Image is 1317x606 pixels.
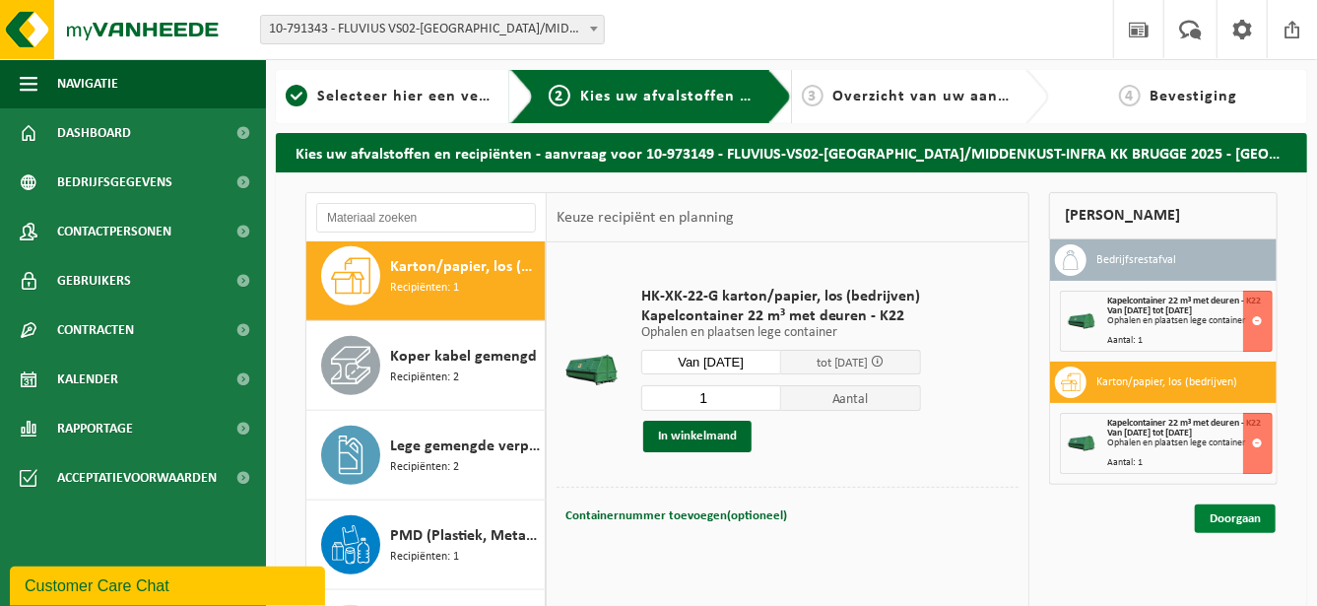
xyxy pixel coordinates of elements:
span: Aantal [781,385,921,411]
button: PMD (Plastiek, Metaal, Drankkartons) (bedrijven) Recipiënten: 1 [306,501,546,590]
span: 1 [286,85,307,106]
span: 10-791343 - FLUVIUS VS02-BRUGGE/MIDDENKUST [261,16,604,43]
span: Rapportage [57,404,133,453]
strong: Van [DATE] tot [DATE] [1107,305,1192,316]
span: Gebruikers [57,256,131,305]
span: Recipiënten: 2 [390,458,459,477]
span: Karton/papier, los (bedrijven) [390,255,540,279]
span: Kapelcontainer 22 m³ met deuren - K22 [1107,296,1261,306]
div: Keuze recipiënt en planning [547,193,744,242]
input: Materiaal zoeken [316,203,536,233]
span: Dashboard [57,108,131,158]
span: Kapelcontainer 22 m³ met deuren - K22 [1107,418,1261,429]
span: Bevestiging [1151,89,1238,104]
iframe: chat widget [10,563,329,606]
span: Kies uw afvalstoffen en recipiënten [580,89,851,104]
button: Karton/papier, los (bedrijven) Recipiënten: 1 [306,232,546,321]
span: Recipiënten: 1 [390,279,459,298]
span: tot [DATE] [817,357,869,370]
span: HK-XK-22-G karton/papier, los (bedrijven) [641,287,921,306]
span: 4 [1119,85,1141,106]
span: Contactpersonen [57,207,171,256]
span: Bedrijfsgegevens [57,158,172,207]
strong: Van [DATE] tot [DATE] [1107,428,1192,438]
a: Doorgaan [1195,505,1276,533]
span: 3 [802,85,823,106]
span: Lege gemengde verpakkingen van gevaarlijke stoffen [390,435,540,458]
input: Selecteer datum [641,350,781,374]
span: Koper kabel gemengd [390,345,537,369]
span: Acceptatievoorwaarden [57,453,217,503]
div: [PERSON_NAME] [1049,192,1278,239]
span: 10-791343 - FLUVIUS VS02-BRUGGE/MIDDENKUST [260,15,605,44]
span: Recipiënten: 1 [390,548,459,567]
span: Containernummer toevoegen(optioneel) [565,509,787,522]
button: In winkelmand [643,421,752,452]
div: Aantal: 1 [1107,336,1272,346]
div: Aantal: 1 [1107,458,1272,468]
span: Kalender [57,355,118,404]
button: Lege gemengde verpakkingen van gevaarlijke stoffen Recipiënten: 2 [306,411,546,501]
h3: Bedrijfsrestafval [1096,244,1176,276]
span: 2 [549,85,570,106]
div: Ophalen en plaatsen lege container [1107,316,1272,326]
span: Kapelcontainer 22 m³ met deuren - K22 [641,306,921,326]
button: Koper kabel gemengd Recipiënten: 2 [306,321,546,411]
span: PMD (Plastiek, Metaal, Drankkartons) (bedrijven) [390,524,540,548]
span: Navigatie [57,59,118,108]
a: 1Selecteer hier een vestiging [286,85,494,108]
button: Containernummer toevoegen(optioneel) [563,503,789,530]
span: Selecteer hier een vestiging [317,89,530,104]
div: Ophalen en plaatsen lege container [1107,438,1272,448]
span: Contracten [57,305,134,355]
h3: Karton/papier, los (bedrijven) [1096,367,1237,398]
p: Ophalen en plaatsen lege container [641,326,921,340]
span: Overzicht van uw aanvraag [833,89,1041,104]
h2: Kies uw afvalstoffen en recipiënten - aanvraag voor 10-973149 - FLUVIUS-VS02-[GEOGRAPHIC_DATA]/MI... [276,133,1307,171]
span: Recipiënten: 2 [390,369,459,387]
